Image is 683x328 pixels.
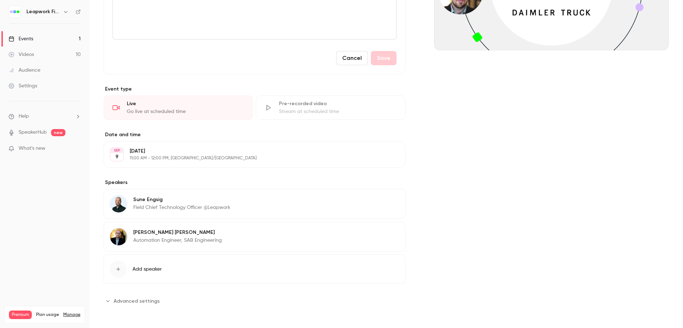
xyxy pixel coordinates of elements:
button: Cancel [336,51,368,65]
label: Date and time [104,131,405,138]
section: Advanced settings [104,295,405,307]
p: Event type [104,86,405,93]
span: new [51,129,65,136]
p: [PERSON_NAME] [PERSON_NAME] [133,229,222,236]
a: Manage [63,312,80,318]
li: help-dropdown-opener [9,113,81,120]
p: Automation Engineer, SAB Engineering [133,237,222,244]
button: Advanced settings [104,295,164,307]
button: Add speaker [104,255,405,284]
span: Premium [9,311,32,319]
img: Leapwork Field [9,6,20,17]
img: Marc Weiland [110,228,127,245]
div: LiveGo live at scheduled time [104,96,253,120]
div: Videos [9,51,34,58]
div: Pre-recorded video [279,100,396,107]
p: [DATE] [130,148,368,155]
label: Speakers [104,179,405,186]
img: Sune Engsig [110,195,127,212]
div: Settings [9,82,37,89]
span: Add speaker [133,266,162,273]
div: SEP [110,148,123,153]
div: Pre-recorded videoStream at scheduled time [256,96,405,120]
p: Sune Engsig [133,196,230,203]
div: Live [127,100,244,107]
h6: Leapwork Field [26,8,60,15]
a: SpeakerHub [19,129,47,136]
span: Plan usage [36,312,59,318]
p: Field Chief Technology Officer @Leapwork [133,204,230,211]
iframe: Noticeable Trigger [72,145,81,152]
div: Go live at scheduled time [127,108,244,115]
p: 11:00 AM - 12:00 PM, [GEOGRAPHIC_DATA]/[GEOGRAPHIC_DATA] [130,155,368,161]
span: What's new [19,145,45,152]
div: Sune EngsigSune EngsigField Chief Technology Officer @Leapwork [104,189,405,219]
span: Help [19,113,29,120]
div: Marc Weiland[PERSON_NAME] [PERSON_NAME]Automation Engineer, SAB Engineering [104,222,405,252]
div: Stream at scheduled time [279,108,396,115]
span: Advanced settings [114,297,160,305]
div: Audience [9,67,40,74]
div: Events [9,35,33,42]
p: 9 [115,153,119,160]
